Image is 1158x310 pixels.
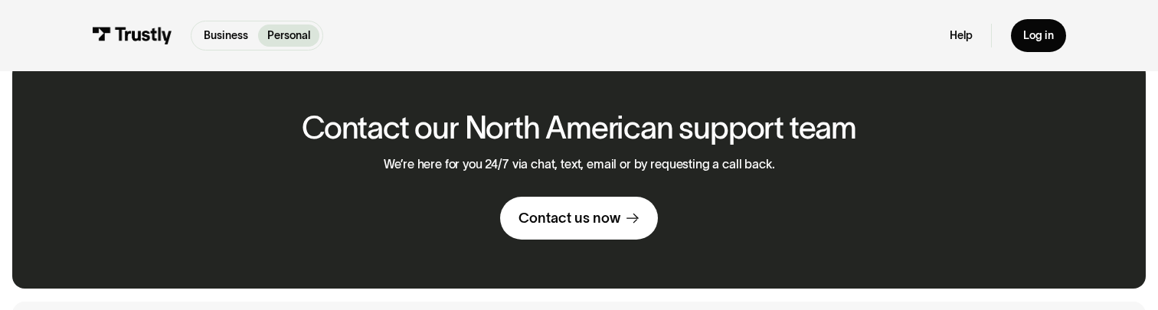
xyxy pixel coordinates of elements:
a: Business [195,24,257,47]
a: Log in [1011,19,1066,52]
h2: Contact our North American support team [302,111,856,145]
div: Log in [1023,28,1054,42]
p: Personal [267,28,310,44]
p: Business [204,28,248,44]
a: Contact us now [500,197,658,240]
a: Personal [258,24,319,47]
img: Trustly Logo [92,27,172,44]
a: Help [950,28,973,42]
div: Contact us now [518,209,620,227]
p: We’re here for you 24/7 via chat, text, email or by requesting a call back. [384,157,775,171]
